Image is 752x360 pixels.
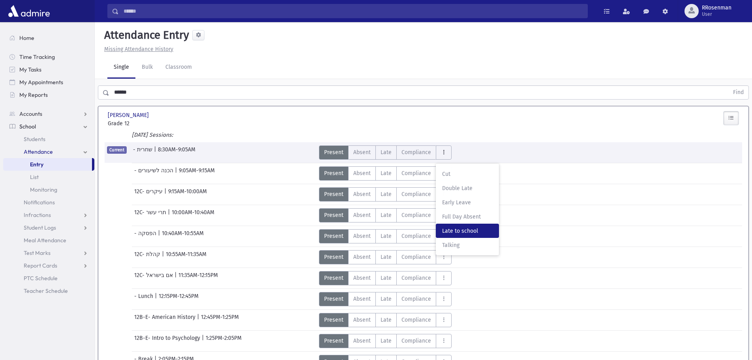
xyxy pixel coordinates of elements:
span: 10:40AM-10:55AM [162,229,204,243]
span: List [30,173,39,181]
a: Classroom [159,57,198,79]
span: Accounts [19,110,42,117]
a: Student Logs [3,221,94,234]
span: 12B-E- Intro to Psychology [134,334,202,348]
a: Meal Attendance [3,234,94,247]
span: Present [324,295,343,303]
span: 11:35AM-12:15PM [178,271,218,285]
span: 12C- קהלת [134,250,162,264]
span: Cut [442,170,493,178]
span: Time Tracking [19,53,55,60]
span: | [197,313,201,327]
div: AttTypes [319,229,452,243]
a: Students [3,133,94,145]
span: Infractions [24,211,51,219]
span: School [19,123,36,130]
span: Students [24,136,45,143]
a: Missing Attendance History [101,46,173,53]
span: Grade 12 [108,119,206,128]
span: 12B-E- American History [134,313,197,327]
a: My Tasks [3,63,94,76]
span: Late to school [442,227,493,235]
u: Missing Attendance History [104,46,173,53]
span: Absent [353,274,371,282]
span: Present [324,316,343,324]
span: - שחרית [133,145,154,160]
span: My Reports [19,91,48,98]
div: AttTypes [319,250,452,264]
span: Present [324,274,343,282]
a: Home [3,32,94,44]
span: Home [19,34,34,41]
span: | [168,208,172,222]
span: 10:00AM-10:40AM [172,208,214,222]
span: Double Late [442,184,493,192]
span: Compliance [401,274,431,282]
a: Notifications [3,196,94,209]
span: Absent [353,190,371,198]
span: 12C- עיקרים [134,187,164,202]
span: Compliance [401,253,431,261]
span: 1:25PM-2:05PM [206,334,242,348]
span: Late [381,253,392,261]
span: Notifications [24,199,55,206]
span: Late [381,211,392,219]
span: Teacher Schedule [24,287,68,294]
span: Meal Attendance [24,237,66,244]
span: Compliance [401,169,431,177]
div: AttTypes [319,208,452,222]
span: 12C- תרי עשר [134,208,168,222]
a: Test Marks [3,247,94,259]
span: Compliance [401,190,431,198]
span: [PERSON_NAME] [108,111,150,119]
a: Report Cards [3,259,94,272]
span: Student Logs [24,224,56,231]
span: 8:30AM-9:05AM [158,145,195,160]
a: Monitoring [3,183,94,196]
span: Present [324,190,343,198]
span: Absent [353,211,371,219]
span: Entry [30,161,43,168]
span: | [158,229,162,243]
a: Infractions [3,209,94,221]
span: Late [381,190,392,198]
a: Teacher Schedule [3,285,94,297]
span: 12C- אם בישראל [134,271,174,285]
span: Present [324,253,343,261]
span: Compliance [401,316,431,324]
span: Compliance [401,232,431,240]
span: Present [324,337,343,345]
span: Talking [442,241,493,249]
span: RRosenman [702,5,731,11]
span: Current [107,146,127,154]
a: Attendance [3,145,94,158]
span: Late [381,337,392,345]
span: Present [324,232,343,240]
a: My Reports [3,89,94,101]
span: Late [381,169,392,177]
span: Compliance [401,211,431,219]
span: Compliance [401,295,431,303]
span: | [164,187,168,202]
div: AttTypes [319,166,452,181]
span: Absent [353,169,371,177]
span: Monitoring [30,186,57,193]
div: AttTypes [319,271,452,285]
span: 9:15AM-10:00AM [168,187,207,202]
span: 9:05AM-9:15AM [179,166,215,181]
a: Accounts [3,107,94,120]
span: PTC Schedule [24,275,58,282]
button: Find [728,86,748,99]
div: AttTypes [319,145,452,160]
span: - הפסקה [134,229,158,243]
a: Entry [3,158,92,171]
div: AttTypes [319,292,452,306]
span: Test Marks [24,249,51,256]
span: | [175,166,179,181]
a: My Appointments [3,76,94,89]
span: Attendance [24,148,53,155]
span: | [174,271,178,285]
span: - הכנה לשיעורים [134,166,175,181]
span: Full Day Absent [442,213,493,221]
span: Absent [353,295,371,303]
